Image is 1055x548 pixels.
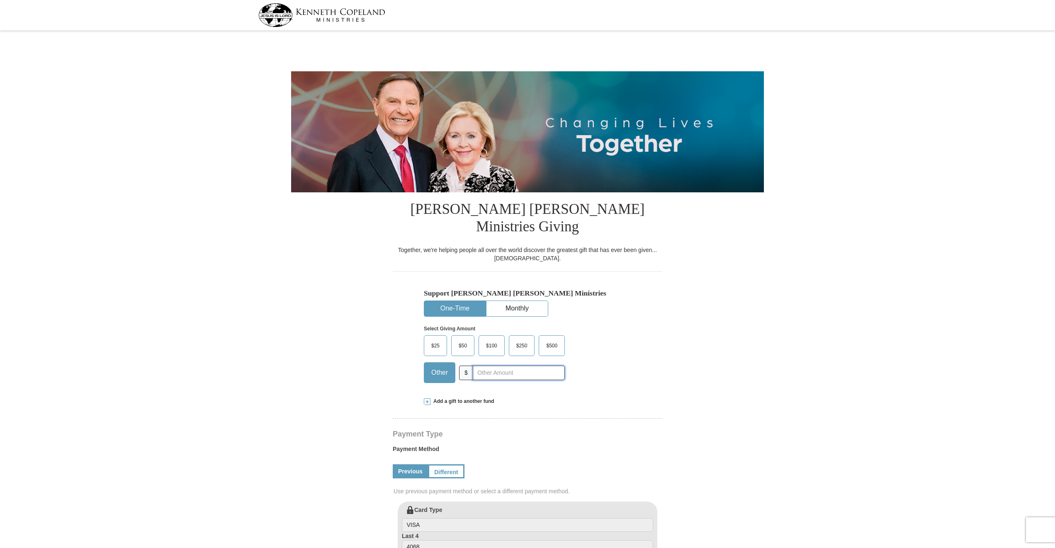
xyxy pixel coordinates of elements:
[428,464,464,478] a: Different
[482,339,501,352] span: $100
[393,445,662,457] label: Payment Method
[394,487,663,495] span: Use previous payment method or select a different payment method.
[486,301,548,316] button: Monthly
[424,326,475,332] strong: Select Giving Amount
[473,366,565,380] input: Other Amount
[455,339,471,352] span: $50
[258,3,385,27] img: kcm-header-logo.svg
[424,289,631,298] h5: Support [PERSON_NAME] [PERSON_NAME] Ministries
[393,246,662,262] div: Together, we're helping people all over the world discover the greatest gift that has ever been g...
[542,339,562,352] span: $500
[459,366,473,380] span: $
[430,398,494,405] span: Add a gift to another fund
[393,431,662,437] h4: Payment Type
[393,192,662,246] h1: [PERSON_NAME] [PERSON_NAME] Ministries Giving
[393,464,428,478] a: Previous
[402,506,653,532] label: Card Type
[402,518,653,532] input: Card Type
[512,339,532,352] span: $250
[427,339,444,352] span: $25
[427,366,452,379] span: Other
[424,301,486,316] button: One-Time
